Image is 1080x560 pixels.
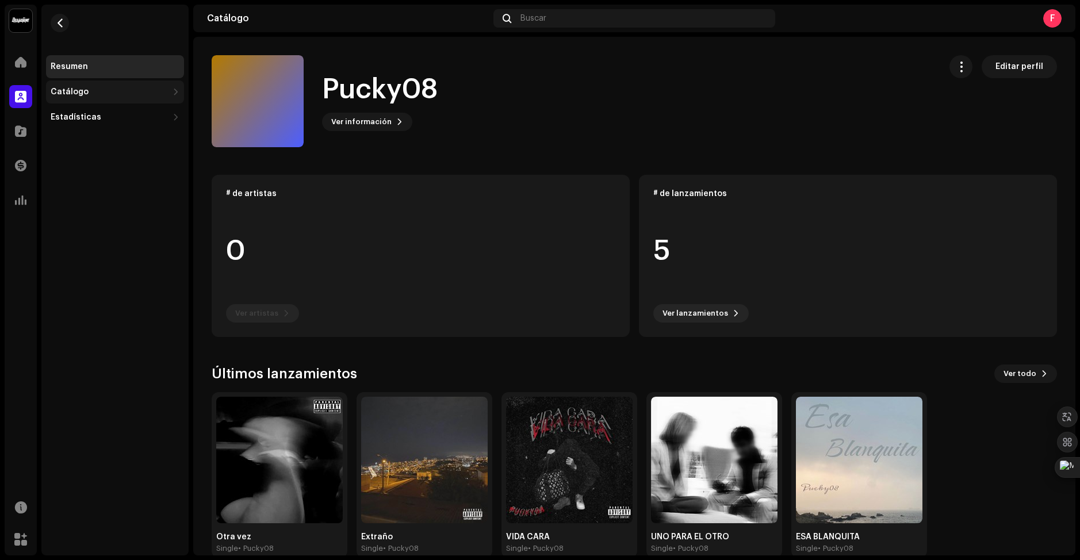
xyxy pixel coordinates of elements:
div: Extraño [361,532,488,542]
div: Otra vez [216,532,343,542]
div: # de lanzamientos [653,189,1043,198]
div: ESA BLANQUITA [796,532,922,542]
div: VIDA CARA [506,532,633,542]
div: • Pucky08 [528,544,564,553]
span: Ver lanzamientos [662,302,728,325]
span: Editar perfil [995,55,1043,78]
re-o-card-data: # de artistas [212,175,630,337]
img: a7e06088-895d-40dc-889a-b60345a54be9 [216,397,343,523]
h3: Últimos lanzamientos [212,365,357,383]
div: • Pucky08 [238,544,274,553]
div: Single [506,544,528,553]
div: • Pucky08 [673,544,708,553]
h1: Pucky08 [322,71,438,108]
div: • Pucky08 [818,544,853,553]
span: Ver información [331,110,392,133]
div: Resumen [51,62,88,71]
img: b26919ff-c309-457a-b061-f7974ab3e7c4 [361,397,488,523]
re-m-nav-item: Resumen [46,55,184,78]
div: Single [796,544,818,553]
img: 10370c6a-d0e2-4592-b8a2-38f444b0ca44 [9,9,32,32]
img: 9d5ef809-521a-4f21-9197-4b8ebcdc123c [796,397,922,523]
re-m-nav-dropdown: Estadísticas [46,106,184,129]
re-m-nav-dropdown: Catálogo [46,80,184,103]
button: Ver información [322,113,412,131]
span: Ver todo [1004,362,1036,385]
div: Single [361,544,383,553]
div: Estadísticas [51,113,101,122]
button: Ver lanzamientos [653,304,749,323]
button: Editar perfil [982,55,1057,78]
div: F [1043,9,1062,28]
img: 0e62b097-771a-41a3-b3ef-902456e45f4e [506,397,633,523]
re-o-card-data: # de lanzamientos [639,175,1057,337]
div: Single [216,544,238,553]
div: Single [651,544,673,553]
div: Catálogo [207,14,489,23]
div: Catálogo [51,87,89,97]
div: • Pucky08 [383,544,419,553]
img: 7ff0d748-8acb-4a90-823e-7558a80a5ac4 [651,397,778,523]
div: UNO PARA EL OTRO [651,532,778,542]
button: Ver todo [994,365,1057,383]
span: Buscar [520,14,546,23]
